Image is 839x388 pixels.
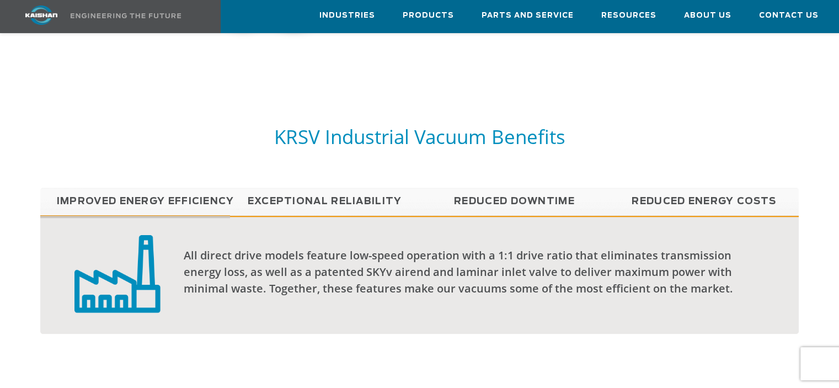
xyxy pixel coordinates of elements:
[482,1,574,30] a: Parts and Service
[609,188,799,215] a: Reduced Energy Costs
[403,9,454,22] span: Products
[74,233,161,313] img: low capital investment badge
[482,9,574,22] span: Parts and Service
[184,247,736,297] div: All direct drive models feature low-speed operation with a 1:1 drive ratio that eliminates transm...
[601,1,656,30] a: Resources
[759,9,819,22] span: Contact Us
[319,1,375,30] a: Industries
[684,9,731,22] span: About Us
[40,188,230,215] a: Improved Energy Efficiency
[684,1,731,30] a: About Us
[40,124,799,149] h5: KRSV Industrial Vacuum Benefits
[601,9,656,22] span: Resources
[40,216,799,334] div: Improved Energy Efficiency
[230,188,420,215] a: Exceptional reliability
[71,13,181,18] img: Engineering the future
[319,9,375,22] span: Industries
[403,1,454,30] a: Products
[759,1,819,30] a: Contact Us
[419,188,609,215] a: Reduced Downtime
